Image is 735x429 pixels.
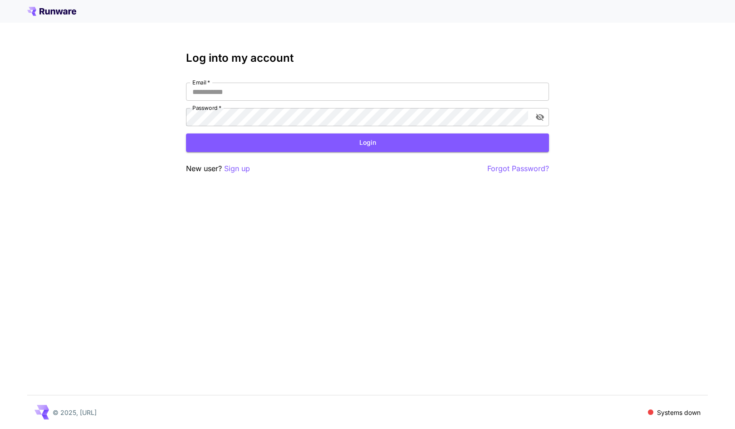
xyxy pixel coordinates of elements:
[487,163,549,174] button: Forgot Password?
[53,408,97,417] p: © 2025, [URL]
[186,133,549,152] button: Login
[657,408,701,417] p: Systems down
[192,104,221,112] label: Password
[186,52,549,64] h3: Log into my account
[186,163,250,174] p: New user?
[192,79,210,86] label: Email
[532,109,548,125] button: toggle password visibility
[224,163,250,174] button: Sign up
